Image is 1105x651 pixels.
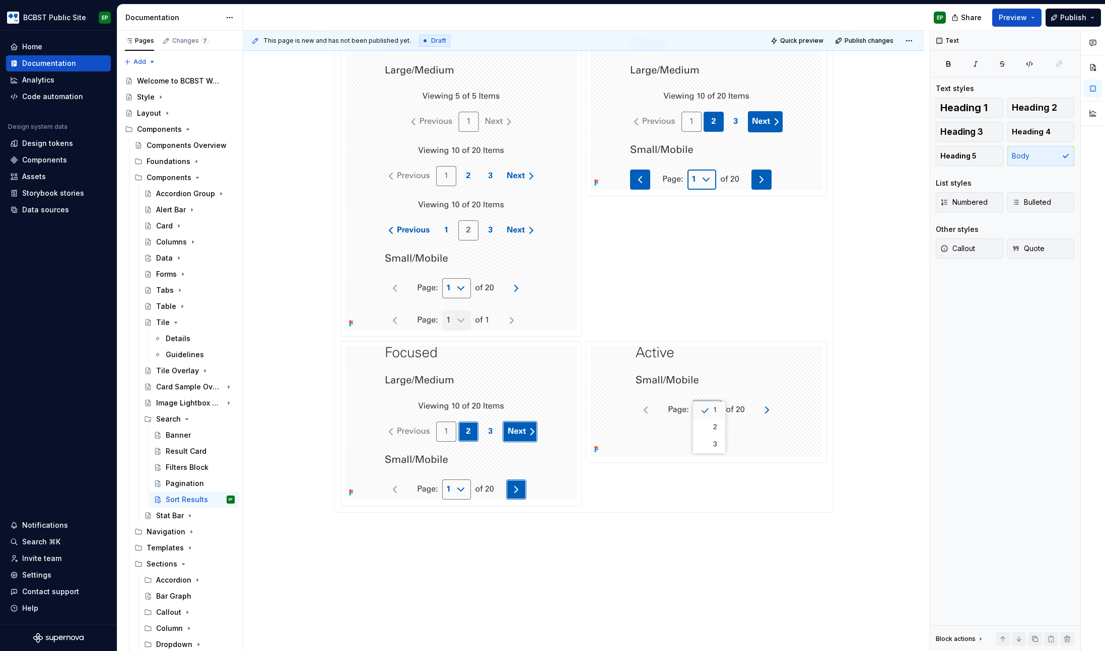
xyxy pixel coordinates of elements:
a: Style [121,89,239,105]
a: Analytics [6,72,111,88]
div: Components [121,121,239,137]
div: Components [137,124,182,134]
div: Components [147,173,191,183]
div: Table [156,301,176,311]
div: Documentation [22,58,76,68]
span: Callout [940,243,975,254]
a: Settings [6,567,111,583]
div: Accordion [156,575,191,585]
a: Columns [140,234,239,250]
a: Supernova Logo [33,633,84,643]
div: Columns [156,237,187,247]
span: Share [961,13,982,23]
a: Data sources [6,202,111,218]
span: Preview [999,13,1027,23]
span: Publish [1060,13,1086,23]
div: Stat Bar [156,511,184,521]
a: Design tokens [6,135,111,151]
div: Tile Overlay [156,366,199,376]
span: Quote [1012,243,1045,254]
a: Stat Bar [140,508,239,524]
button: Quick preview [768,34,828,48]
div: Changes [172,37,209,45]
div: Components [130,170,239,186]
a: Tile [140,314,239,331]
div: Welcome to BCBST Web [137,76,220,86]
span: Heading 3 [940,127,983,137]
button: Notifications [6,517,111,533]
div: Foundations [147,156,190,167]
button: Heading 3 [936,122,1003,142]
a: Card Sample Overlay [140,379,239,395]
div: Search [140,411,239,427]
button: Quote [1007,238,1075,259]
div: Invite team [22,553,61,563]
div: EP [229,495,233,505]
div: Dropdown [156,639,192,649]
div: Tabs [156,285,174,295]
div: Code automation [22,92,83,102]
div: Design tokens [22,138,73,148]
button: Search ⌘K [6,534,111,550]
div: Components [22,155,67,165]
div: Style [137,92,155,102]
div: Documentation [125,13,221,23]
div: Block actions [936,635,976,643]
div: Sort Results [166,495,208,505]
div: Pagination [166,478,204,489]
div: Card Sample Overlay [156,382,223,392]
div: Column [140,620,239,636]
div: Help [22,603,38,613]
div: Templates [147,543,184,553]
button: Add [121,55,159,69]
button: Heading 4 [1007,122,1075,142]
button: Bulleted [1007,192,1075,212]
span: Publish changes [845,37,893,45]
a: Forms [140,266,239,282]
button: Heading 5 [936,146,1003,166]
a: Storybook stories [6,185,111,201]
a: Banner [150,427,239,443]
a: Home [6,39,111,55]
div: Components Overview [147,140,227,150]
button: Numbered [936,192,1003,212]
a: Components [6,152,111,168]
div: Storybook stories [22,188,84,198]
div: Accordion [140,572,239,588]
span: Heading 1 [940,103,988,113]
a: Filters Block [150,459,239,475]
div: Home [22,42,42,52]
button: Heading 2 [1007,98,1075,118]
div: Accordion Group [156,189,215,199]
a: Bar Graph [140,588,239,604]
div: Sections [147,559,177,569]
a: Guidelines [150,347,239,363]
div: Callout [156,607,181,617]
div: Navigation [147,527,185,537]
div: Contact support [22,587,79,597]
div: Sections [130,556,239,572]
div: Settings [22,570,51,580]
img: b44e7a6b-69a5-43df-ae42-963d7259159b.png [7,12,19,24]
div: Data sources [22,205,69,215]
a: Layout [121,105,239,121]
div: Templates [130,540,239,556]
div: Tile [156,317,170,328]
div: Layout [137,108,161,118]
div: Filters Block [166,462,209,472]
div: Bar Graph [156,591,191,601]
a: Image Lightbox Overlay [140,395,239,411]
button: Preview [992,9,1042,27]
div: Navigation [130,524,239,540]
div: EP [102,14,108,22]
a: Result Card [150,443,239,459]
div: Analytics [22,75,54,85]
span: Bulleted [1012,197,1051,207]
a: Tabs [140,282,239,298]
a: Code automation [6,89,111,105]
a: Assets [6,169,111,185]
div: Callout [140,604,239,620]
a: Card [140,218,239,234]
div: BCBST Public Site [23,13,86,23]
button: Share [946,9,988,27]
